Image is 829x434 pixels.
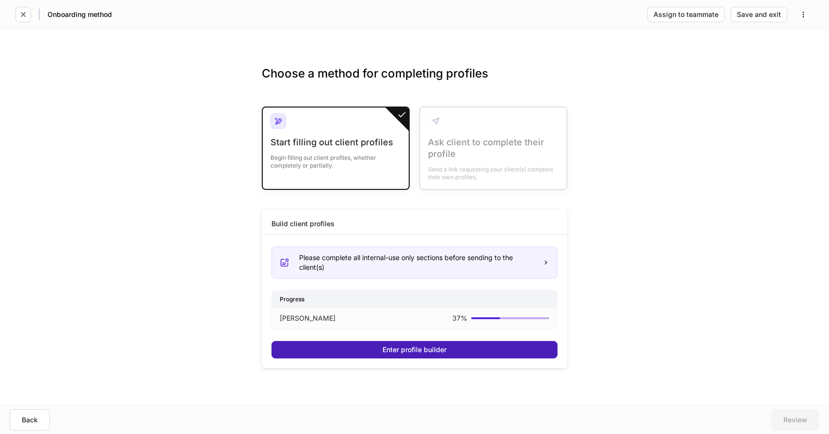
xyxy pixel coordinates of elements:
div: Please complete all internal-use only sections before sending to the client(s) [299,253,535,272]
button: Assign to teammate [647,7,725,22]
p: 37 % [452,313,467,323]
button: Back [10,409,50,431]
div: Start filling out client profiles [271,137,401,148]
div: Assign to teammate [654,11,718,18]
div: Save and exit [737,11,781,18]
h3: Choose a method for completing profiles [262,66,567,97]
div: Begin filling out client profiles, whether completely or partially. [271,148,401,170]
button: Enter profile builder [271,341,558,358]
div: Progress [272,291,557,308]
div: Back [22,417,38,423]
div: Build client profiles [271,219,335,229]
button: Save and exit [731,7,787,22]
h5: Onboarding method [48,10,112,19]
p: [PERSON_NAME] [280,313,335,323]
div: Enter profile builder [383,346,446,353]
